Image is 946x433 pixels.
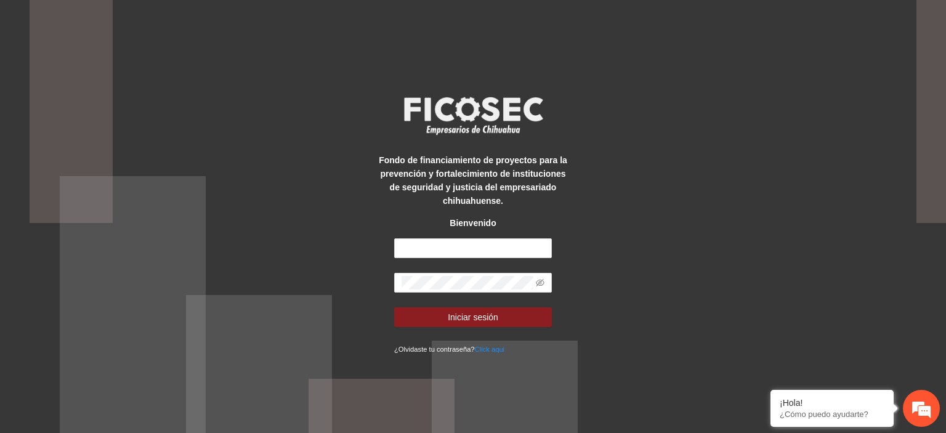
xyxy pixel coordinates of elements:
p: ¿Cómo puedo ayudarte? [780,410,884,419]
div: ¡Hola! [780,398,884,408]
strong: Bienvenido [450,218,496,228]
small: ¿Olvidaste tu contraseña? [394,346,504,353]
a: Click aqui [475,346,505,353]
button: Iniciar sesión [394,307,552,327]
strong: Fondo de financiamiento de proyectos para la prevención y fortalecimiento de instituciones de seg... [379,155,567,206]
span: eye-invisible [536,278,544,287]
span: Iniciar sesión [448,310,498,324]
img: logo [396,93,550,139]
